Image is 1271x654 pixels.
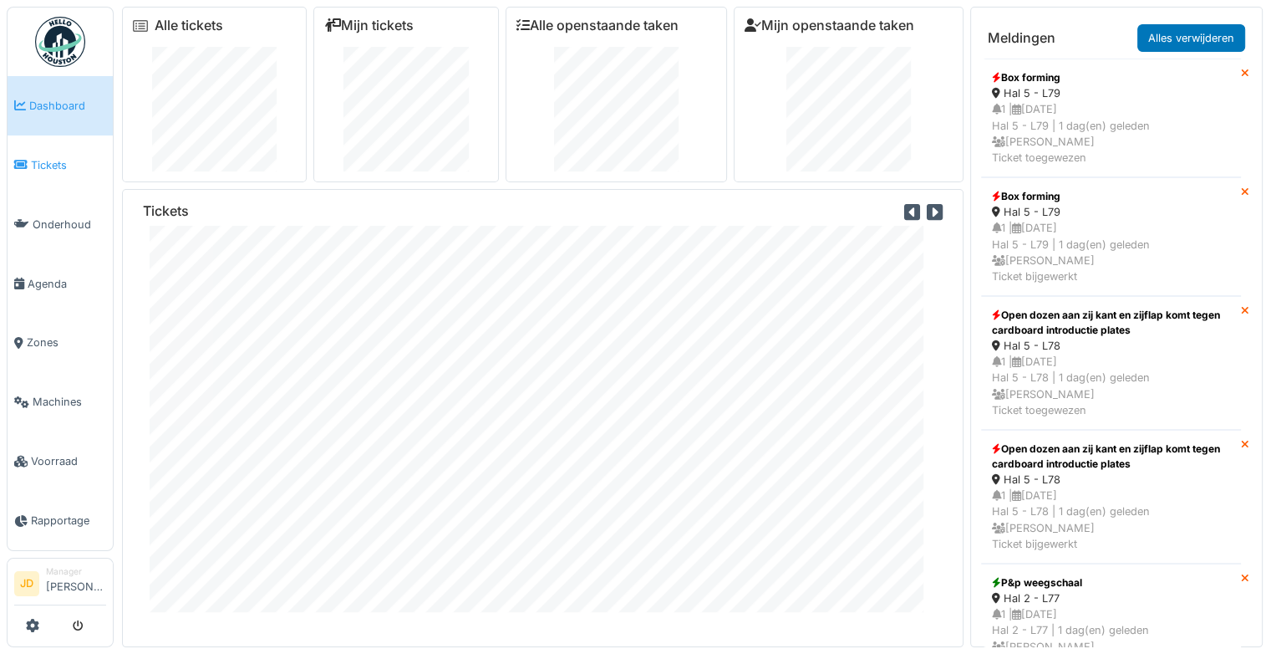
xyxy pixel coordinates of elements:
span: Onderhoud [33,217,106,232]
span: Voorraad [31,453,106,469]
span: Agenda [28,276,106,292]
a: Agenda [8,254,113,314]
a: Alle openstaande taken [516,18,679,33]
li: JD [14,571,39,596]
img: Badge_color-CXgf-gQk.svg [35,17,85,67]
div: Manager [46,565,106,578]
div: 1 | [DATE] Hal 5 - L79 | 1 dag(en) geleden [PERSON_NAME] Ticket bijgewerkt [992,220,1230,284]
div: Hal 5 - L78 [992,472,1230,488]
a: JD Manager[PERSON_NAME] [14,565,106,605]
div: Hal 5 - L78 [992,338,1230,354]
div: Box forming [992,189,1230,204]
div: P&p weegschaal [992,575,1230,590]
span: Zones [27,335,106,350]
a: Alles verwijderen [1137,24,1245,52]
span: Rapportage [31,513,106,529]
a: Box forming Hal 5 - L79 1 |[DATE]Hal 5 - L79 | 1 dag(en) geleden [PERSON_NAME]Ticket toegewezen [981,59,1241,177]
a: Rapportage [8,491,113,550]
a: Machines [8,373,113,432]
li: [PERSON_NAME] [46,565,106,601]
div: Hal 5 - L79 [992,204,1230,220]
a: Alle tickets [155,18,223,33]
a: Box forming Hal 5 - L79 1 |[DATE]Hal 5 - L79 | 1 dag(en) geleden [PERSON_NAME]Ticket bijgewerkt [981,177,1241,296]
div: Box forming [992,70,1230,85]
div: 1 | [DATE] Hal 5 - L78 | 1 dag(en) geleden [PERSON_NAME] Ticket bijgewerkt [992,488,1230,552]
div: Open dozen aan zij kant en zijflap komt tegen cardboard introductie plates [992,442,1230,472]
span: Tickets [31,157,106,173]
a: Dashboard [8,76,113,135]
div: Hal 5 - L79 [992,85,1230,101]
span: Machines [33,394,106,410]
a: Onderhoud [8,195,113,254]
div: 1 | [DATE] Hal 5 - L79 | 1 dag(en) geleden [PERSON_NAME] Ticket toegewezen [992,101,1230,166]
div: 1 | [DATE] Hal 5 - L78 | 1 dag(en) geleden [PERSON_NAME] Ticket toegewezen [992,354,1230,418]
h6: Meldingen [988,30,1055,46]
a: Zones [8,314,113,373]
a: Tickets [8,135,113,195]
a: Voorraad [8,432,113,491]
a: Open dozen aan zij kant en zijflap komt tegen cardboard introductie plates Hal 5 - L78 1 |[DATE]H... [981,296,1241,430]
a: Mijn tickets [324,18,414,33]
h6: Tickets [143,203,189,219]
a: Open dozen aan zij kant en zijflap komt tegen cardboard introductie plates Hal 5 - L78 1 |[DATE]H... [981,430,1241,564]
span: Dashboard [29,98,106,114]
div: Hal 2 - L77 [992,590,1230,606]
div: Open dozen aan zij kant en zijflap komt tegen cardboard introductie plates [992,308,1230,338]
a: Mijn openstaande taken [745,18,914,33]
